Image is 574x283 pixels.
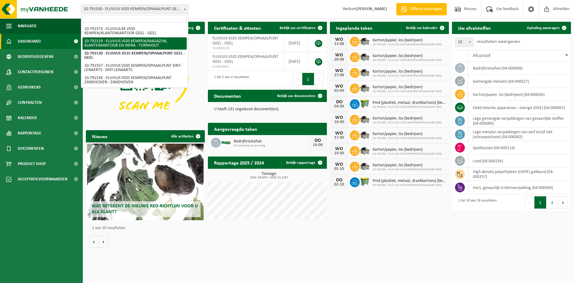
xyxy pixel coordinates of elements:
span: 2024: 29,945 t - 2025: 21,128 t [211,176,327,179]
div: DO [333,178,345,183]
span: Acceptatievoorwaarden [18,172,67,187]
img: WB-0660-HPE-GN-50 [360,176,370,187]
span: Karton/papier, los (bedrijven) [373,147,442,152]
button: 1 [534,196,546,209]
td: lege metalen verpakkingen van verf en/of inkt (schraapschoon) (04-000082) [468,128,571,141]
span: FLUVIUS VS35 KEMPEN/OPHAALPUNT GEEL - GEEL [212,55,278,64]
button: Previous [525,196,534,209]
td: bedrijfsrestafval (04-000008) [468,62,571,75]
td: elektronische apparatuur - overige (OVE) (04-000067) [468,101,571,114]
span: 10-791530 - FLUVIUS VS35 KEMPEN/OPHAALPUNT GEEL [373,152,442,156]
span: 10-791530 - FLUVIUS VS35 KEMPEN/OPHAALPUNT GEEL [373,74,442,78]
a: Bekijk uw documenten [272,90,326,102]
div: WO [333,146,345,151]
div: WO [333,115,345,120]
span: Documenten [18,141,44,156]
td: [DATE] [284,34,309,52]
button: Volgende [99,236,108,248]
span: Pmd (plastiek, metaal, drankkartons) (bedrijven) [373,100,446,105]
div: 01-10 [333,167,345,171]
div: 10-09 [333,120,345,124]
img: WB-5000-GAL-GY-01 [360,130,370,140]
button: Vorige [89,236,99,248]
span: Bedrijfsgegevens [18,49,54,64]
img: HK-XC-10-GN-00 [221,139,231,145]
strong: [PERSON_NAME] [356,7,387,11]
img: WB-5000-GAL-GY-01 [360,161,370,171]
span: VLA903120 [212,46,279,51]
div: WO [333,84,345,89]
span: 10-791530 - FLUVIUS VS35 KEMPEN/OPHAALPUNT GEEL - GEEL [81,5,188,14]
button: Next [558,196,568,209]
td: [DATE] [284,52,309,71]
div: 17-09 [333,136,345,140]
div: 03-09 [333,89,345,93]
span: Karton/papier, los (bedrijven) [373,116,442,121]
span: Karton/papier, los (bedrijven) [373,163,442,168]
a: Bekijk rapportage [281,157,326,169]
h2: Aangevraagde taken [208,123,263,135]
span: 10-791530 - FLUVIUS VS35 KEMPEN/OPHAALPUNT GEEL [373,43,442,47]
img: WB-5000-GAL-GY-01 [360,145,370,156]
button: 1 [302,73,314,85]
span: 10-791530 - FLUVIUS VS35 KEMPEN/OPHAALPUNT GEEL [373,183,446,187]
a: Bekijk uw kalender [401,22,448,34]
div: 1 tot 10 van 16 resultaten [455,196,497,209]
span: 10-791530 - FLUVIUS VS35 KEMPEN/OPHAALPUNT GEEL - GEEL [81,5,188,13]
li: 10-791573 - FLUVIUS KK VS35 KEMPEN/KLANTENKANTOOR GEEL - GEEL [82,25,187,37]
button: Next [314,73,324,85]
h2: Documenten [208,90,247,102]
div: 02-10 [333,183,345,187]
li: 10-791530 - FLUVIUS VS35 KEMPEN/OPHAALPUNT GEEL - GEEL [82,50,187,62]
span: Product Shop [18,156,46,172]
p: U heeft 131 ongelezen document(en). [214,107,321,111]
li: 10-791534 - FLUVIUS VS35 KEMPEN/OPHAALPUNT ZANDHOVEN - ZANDHOVEN [82,74,187,86]
h2: Rapportage 2025 / 2024 [208,157,270,168]
span: Navigatie [18,18,37,34]
span: Rapportage [18,126,41,141]
span: Gebruikers [18,80,41,95]
img: WB-5000-GAL-GY-01 [360,83,370,93]
span: Omwisseling op aanvraag [234,144,308,148]
div: WO [333,37,345,42]
span: Kalender [18,110,37,126]
p: 1 van 10 resultaten [92,226,202,230]
span: 10-791530 - FLUVIUS VS35 KEMPEN/OPHAALPUNT GEEL [373,58,442,62]
span: Karton/papier, los (bedrijven) [373,38,442,43]
span: Wat betekent de nieuwe RED-richtlijn voor u als klant? [92,204,198,214]
a: Alle artikelen [166,130,204,142]
span: 10-791530 - FLUVIUS VS35 KEMPEN/OPHAALPUNT GEEL [373,137,442,140]
td: hars, gevaarlijk in kleinverpakking (04-000569) [468,181,571,194]
span: Dashboard [18,34,41,49]
span: Karton/papier, los (bedrijven) [373,132,442,137]
div: DO [312,138,324,143]
span: Afvalstof [473,53,490,58]
span: Offerte aanvragen [409,6,444,12]
span: Bedrijfsrestafval [234,139,308,144]
span: FLUVIUS VS35 KEMPEN/OPHAALPUNT GEEL - GEEL [212,36,278,46]
h2: Certificaten & attesten [208,22,267,34]
h2: Ingeplande taken [330,22,379,34]
div: DO [333,100,345,104]
div: 04-09 [333,104,345,109]
h2: Nieuws [86,130,113,142]
a: Bekijk uw certificaten [275,22,326,34]
img: WB-5000-GAL-GY-01 [360,114,370,124]
span: 10-791530 - FLUVIUS VS35 KEMPEN/OPHAALPUNT GEEL [373,168,442,172]
span: Karton/papier, los (bedrijven) [373,85,442,90]
div: 1 tot 2 van 2 resultaten [211,72,249,86]
span: Bekijk uw certificaten [280,26,316,30]
div: 24-09 [333,151,345,156]
img: WB-0660-HPE-GN-50 [360,98,370,109]
div: 14-08 [312,143,324,147]
div: WO [333,162,345,167]
button: Verberg [175,22,204,34]
img: WB-5000-GAL-GY-01 [360,51,370,62]
td: spuitbussen (04-000114) [468,141,571,154]
span: 10 [455,38,473,47]
div: 13-08 [333,42,345,46]
span: Karton/papier, los (bedrijven) [373,69,442,74]
span: Ophaling aanvragen [527,26,560,30]
li: 10-791557 - FLUVIUS VS35 KEMPEN/OPHAALPUNT SINT-LENAERTS - SINT-LENAARTS [82,62,187,74]
div: WO [333,68,345,73]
